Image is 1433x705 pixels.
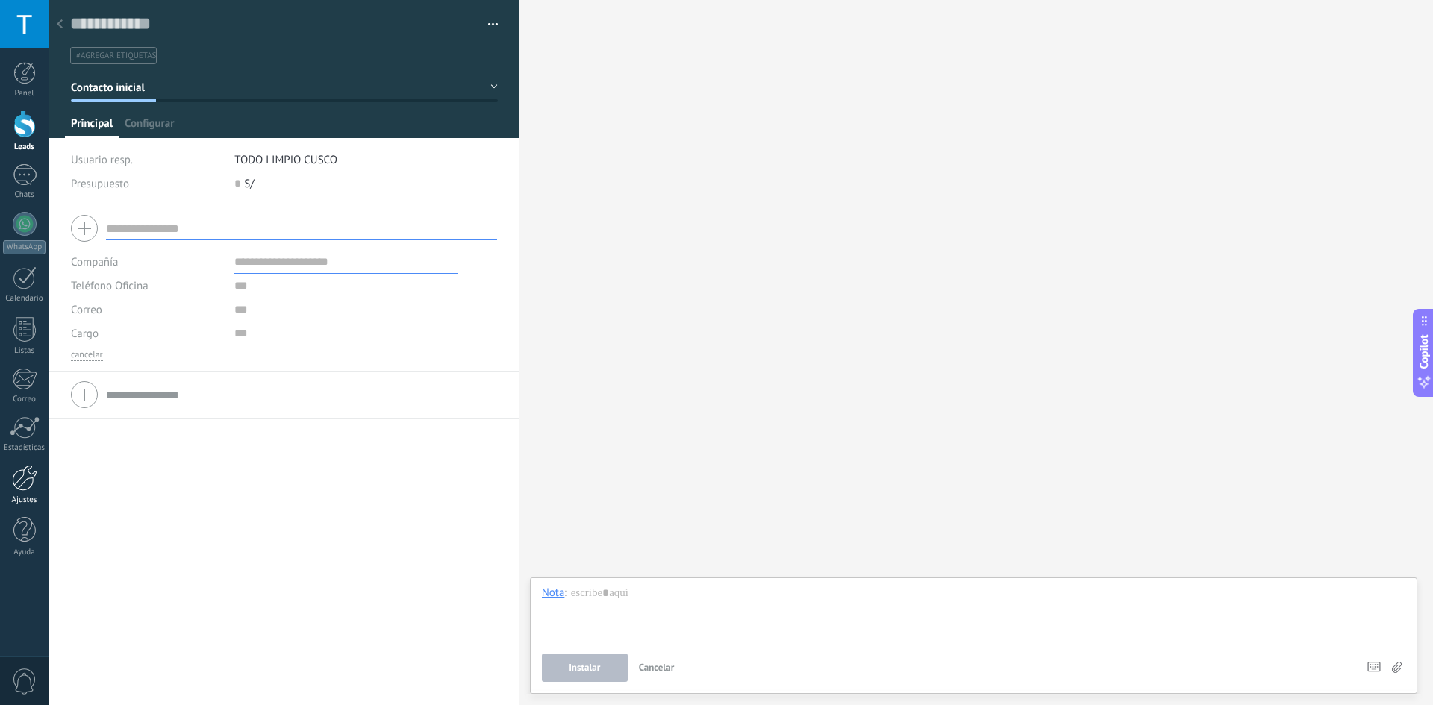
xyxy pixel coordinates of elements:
div: Usuario resp. [71,148,223,172]
div: Presupuesto [71,172,223,195]
span: : [564,586,566,601]
div: Listas [3,346,46,356]
button: cancelar [71,349,103,361]
span: Presupuesto [71,177,129,191]
div: Correo [3,395,46,404]
span: Configurar [125,116,174,138]
span: TODO LIMPIO CUSCO [234,153,337,167]
div: Leads [3,142,46,152]
span: Cargo [71,328,99,339]
button: Correo [71,298,102,322]
div: Chats [3,190,46,200]
span: Usuario resp. [71,153,133,167]
div: WhatsApp [3,240,46,254]
span: Correo [71,303,102,317]
div: Calendario [3,294,46,304]
label: Compañía [71,257,118,268]
span: S/ [244,177,254,191]
div: Ayuda [3,548,46,557]
div: Cargo [71,322,223,345]
span: Principal [71,116,113,138]
span: #agregar etiquetas [76,51,156,61]
div: Ajustes [3,495,46,505]
div: Panel [3,89,46,98]
span: Copilot [1417,334,1432,369]
span: Cancelar [639,661,675,674]
span: Teléfono Oficina [71,279,149,293]
div: Estadísticas [3,443,46,453]
button: Instalar [542,654,628,682]
button: Teléfono Oficina [71,274,149,298]
button: Cancelar [633,654,681,682]
span: Instalar [569,662,600,673]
